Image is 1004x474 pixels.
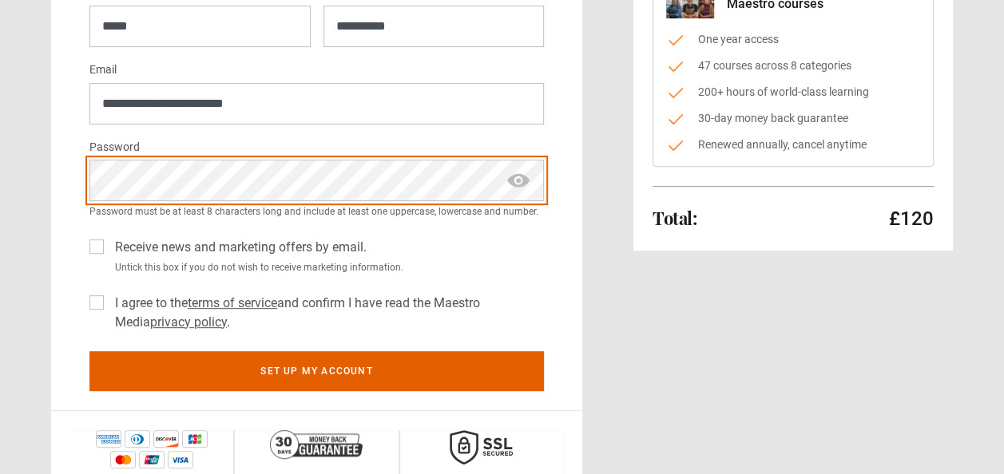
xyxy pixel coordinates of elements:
label: Receive news and marketing offers by email. [109,238,367,257]
small: Password must be at least 8 characters long and include at least one uppercase, lowercase and num... [89,204,544,219]
img: diners [125,430,150,448]
button: Set up my account [89,351,544,391]
p: £120 [889,206,934,231]
img: amex [96,430,121,448]
li: Renewed annually, cancel anytime [666,136,920,153]
label: I agree to the and confirm I have read the Maestro Media . [109,294,544,332]
a: terms of service [188,295,277,310]
li: One year access [666,31,920,48]
label: Email [89,61,117,80]
img: visa [168,451,193,468]
small: Untick this box if you do not wish to receive marketing information. [109,260,544,275]
img: 30-day-money-back-guarantee-c866a5dd536ff72a469b.png [270,430,363,459]
li: 47 courses across 8 categories [666,57,920,74]
a: privacy policy [150,314,227,330]
li: 200+ hours of world-class learning [666,84,920,101]
img: discover [153,430,179,448]
h2: Total: [653,208,696,227]
label: Password [89,138,140,157]
img: unionpay [139,451,165,468]
img: jcb [182,430,208,448]
img: mastercard [110,451,136,468]
li: 30-day money back guarantee [666,110,920,127]
span: show password [506,160,531,200]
